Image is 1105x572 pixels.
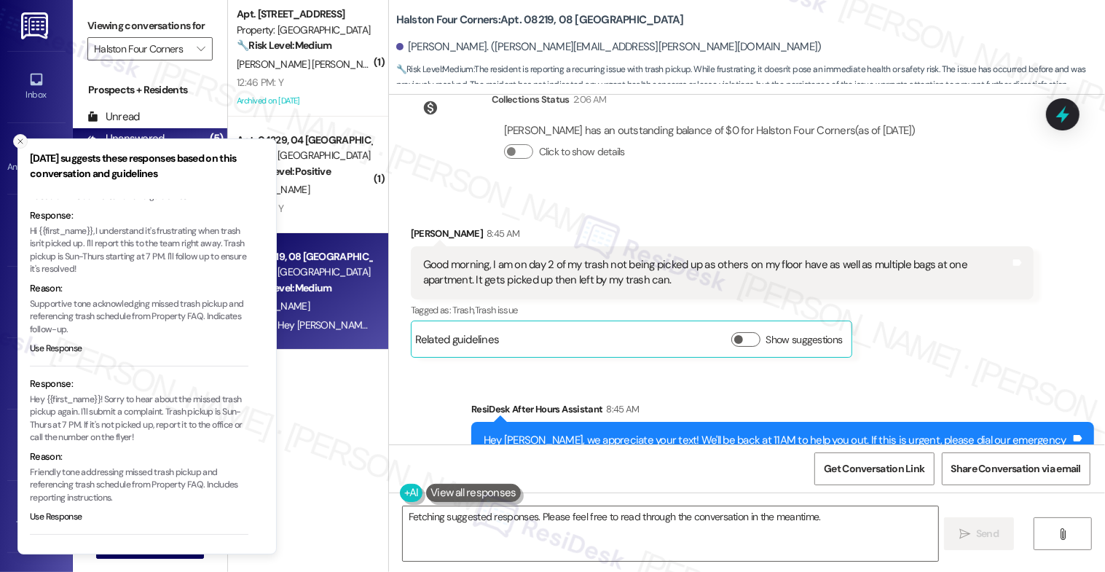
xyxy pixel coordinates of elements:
button: Share Conversation via email [942,452,1090,485]
strong: 🌟 Risk Level: Positive [237,165,331,178]
span: [PERSON_NAME] [237,183,310,196]
div: Property: [GEOGRAPHIC_DATA] [237,148,371,163]
strong: 🔧 Risk Level: Medium [237,281,331,294]
div: Reason: [30,450,248,464]
span: Send [976,526,999,541]
img: ResiDesk Logo [21,12,51,39]
input: All communities [94,37,189,60]
div: Related guidelines [415,332,500,353]
strong: 🔧 Risk Level: Medium [237,39,331,52]
span: Trash , [453,304,475,316]
div: Collections Status [492,92,570,107]
span: Share Conversation via email [951,461,1081,477]
div: 12:46 PM: Y [237,76,283,89]
div: Property: [GEOGRAPHIC_DATA] [237,265,371,280]
div: Response: [30,377,248,391]
div: 2:06 AM [570,92,606,107]
div: 8:45 AM [603,401,640,417]
i:  [959,528,970,540]
label: Viewing conversations for [87,15,213,37]
i:  [1057,528,1068,540]
div: Tagged as: [411,299,1034,321]
div: ResiDesk After Hours Assistant [471,401,1094,422]
button: Send [944,517,1015,550]
i:  [197,43,205,55]
div: Apt. 08219, 08 [GEOGRAPHIC_DATA] [237,249,371,265]
div: 8:45 AM [483,226,519,241]
strong: 🔧 Risk Level: Medium [396,63,473,75]
div: Hey [PERSON_NAME], we appreciate your text! We'll be back at 11AM to help you out. If this is urg... [484,433,1071,464]
span: Get Conversation Link [824,461,924,477]
a: Templates • [7,497,66,536]
div: Good morning, I am on day 2 of my trash not being picked up as others on my floor have as well as... [423,257,1010,289]
div: [PERSON_NAME]. ([PERSON_NAME][EMAIL_ADDRESS][PERSON_NAME][DOMAIN_NAME]) [396,39,822,55]
b: Halston Four Corners: Apt. 08219, 08 [GEOGRAPHIC_DATA] [396,12,684,28]
a: Site Visit • [7,211,66,250]
textarea: Hi {{first_name}}, I understand it's frustrating when trash isn't picked up. I'll report this to ... [403,506,939,561]
div: [PERSON_NAME] [411,226,1034,246]
button: Use Response [30,342,82,356]
div: Apt. [STREET_ADDRESS] [237,7,371,22]
h3: [DATE] suggests these responses based on this conversation and guidelines [30,151,248,181]
span: Trash issue [475,304,518,316]
div: Archived on [DATE] [235,92,373,110]
div: Property: [GEOGRAPHIC_DATA] [237,23,371,38]
a: Leads [7,426,66,465]
p: Friendly tone addressing missed trash pickup and referencing trash schedule from Property FAQ. In... [30,466,248,505]
div: 12:58 PM: Y [237,202,283,215]
div: Response: [30,208,248,223]
div: Unread [87,109,140,125]
span: [PERSON_NAME] [237,299,310,313]
label: Show suggestions [766,332,843,348]
button: Use Response [30,511,82,524]
a: Buildings [7,353,66,393]
a: Inbox [7,67,66,106]
a: Insights • [7,282,66,321]
div: Reason: [30,281,248,296]
p: Hi {{first_name}}, I understand it's frustrating when trash isn't picked up. I'll report this to ... [30,225,248,276]
div: Apt. 04329, 04 [GEOGRAPHIC_DATA] [237,133,371,148]
div: [PERSON_NAME] has an outstanding balance of $0 for Halston Four Corners (as of [DATE]) [504,123,916,138]
span: [PERSON_NAME] [PERSON_NAME] [237,58,389,71]
p: Supportive tone acknowledging missed trash pickup and referencing trash schedule from Property FA... [30,298,248,337]
button: Close toast [13,134,28,149]
label: Click to show details [539,144,625,160]
div: Prospects + Residents [73,82,227,98]
p: Hey {{first_name}}! Sorry to hear about the missed trash pickup again. I'll submit a complaint. T... [30,393,248,444]
span: : The resident is reporting a recurring issue with trash pickup. While frustrating, it doesn't po... [396,62,1105,93]
button: Get Conversation Link [814,452,934,485]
